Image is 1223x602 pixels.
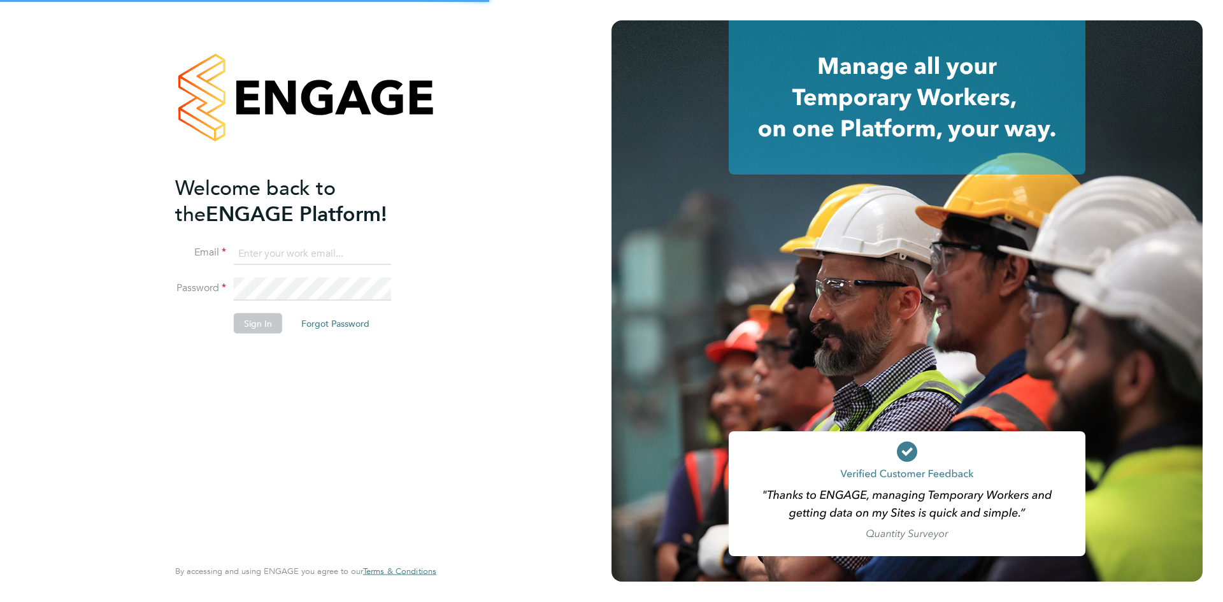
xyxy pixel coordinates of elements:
h2: ENGAGE Platform! [175,175,424,227]
button: Forgot Password [291,313,380,334]
button: Sign In [234,313,282,334]
label: Email [175,246,226,259]
a: Terms & Conditions [363,566,436,577]
input: Enter your work email... [234,242,391,265]
label: Password [175,282,226,295]
span: Welcome back to the [175,175,336,226]
span: By accessing and using ENGAGE you agree to our [175,566,436,577]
